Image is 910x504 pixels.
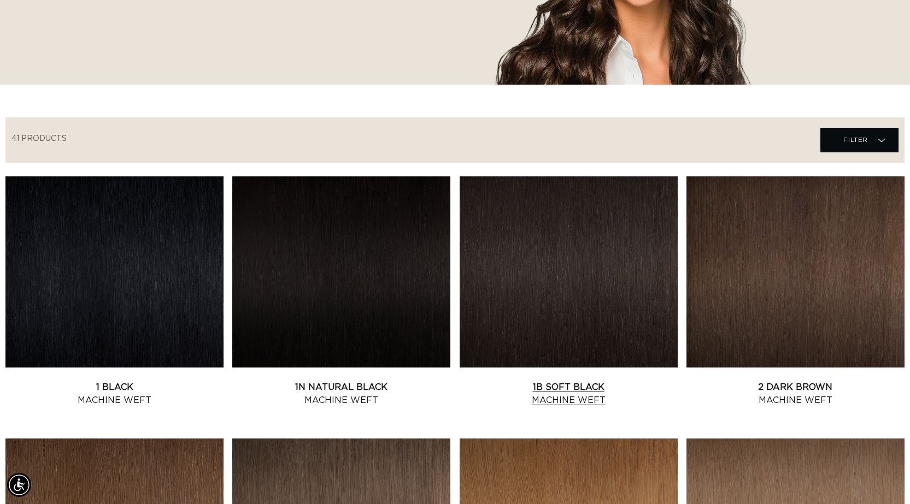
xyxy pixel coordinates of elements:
[460,381,678,407] a: 1B Soft Black Machine Weft
[232,381,450,407] a: 1N Natural Black Machine Weft
[7,473,31,497] div: Accessibility Menu
[686,381,905,407] a: 2 Dark Brown Machine Weft
[820,128,899,152] summary: Filter
[843,129,868,150] span: Filter
[11,135,67,143] span: 41 products
[5,381,224,407] a: 1 Black Machine Weft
